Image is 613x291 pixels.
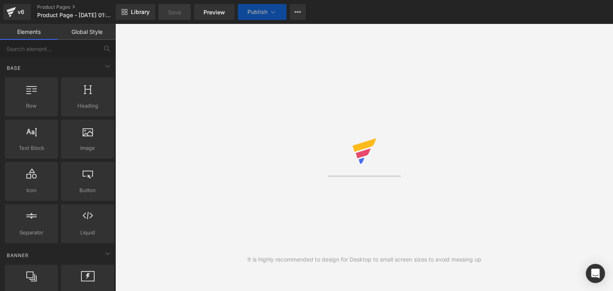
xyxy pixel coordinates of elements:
button: More [290,4,306,20]
span: Row [7,102,55,110]
span: Heading [63,102,112,110]
span: Button [63,186,112,195]
div: It is highly recommended to design for Desktop to small screen sizes to avoid messing up [247,255,481,264]
span: Save [168,8,181,16]
a: New Library [116,4,155,20]
a: Global Style [58,24,116,40]
span: Icon [7,186,55,195]
span: Preview [204,8,225,16]
span: Separator [7,228,55,237]
a: Product Pages [37,4,129,10]
a: Preview [194,4,235,20]
div: v6 [16,7,26,17]
span: Base [6,64,22,72]
span: Image [63,144,112,152]
span: Product Page - [DATE] 01:09:13 [37,12,114,18]
button: Publish [238,4,287,20]
span: Text Block [7,144,55,152]
span: Publish [247,9,267,15]
a: v6 [3,4,31,20]
span: Liquid [63,228,112,237]
span: Library [131,8,150,16]
span: Banner [6,252,30,259]
div: Open Intercom Messenger [586,264,605,283]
